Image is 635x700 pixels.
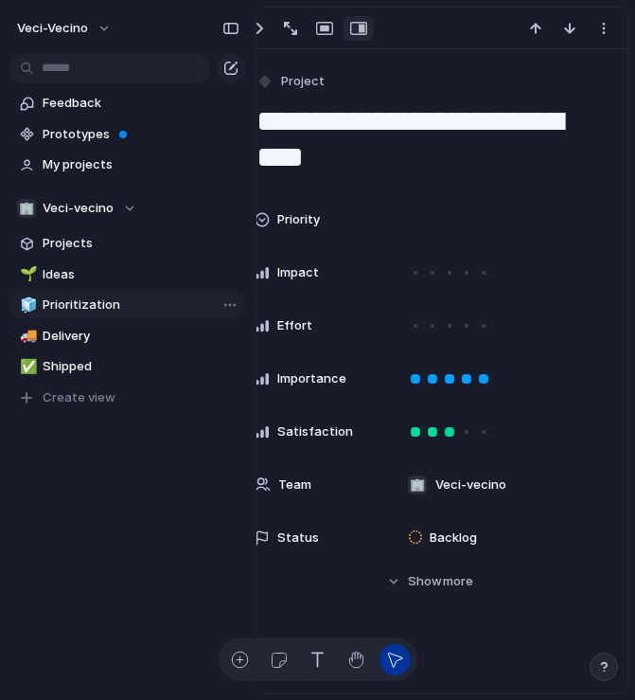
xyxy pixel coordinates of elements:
[9,229,246,258] a: Projects
[9,151,246,179] a: My projects
[20,356,33,378] div: ✅
[277,529,319,547] span: Status
[9,322,246,350] a: 🚚Delivery
[9,260,246,289] a: 🌱Ideas
[43,265,239,284] span: Ideas
[277,369,346,388] span: Importance
[43,94,239,113] span: Feedback
[9,120,246,149] a: Prototypes
[9,352,246,381] a: ✅Shipped
[281,72,325,91] span: Project
[435,476,506,494] span: Veci-vecino
[17,265,36,284] button: 🌱
[43,388,115,407] span: Create view
[17,357,36,376] button: ✅
[255,565,605,599] button: Showmore
[43,327,239,346] span: Delivery
[9,194,246,223] button: 🏢Veci-vecino
[408,476,427,494] div: 🏢
[43,234,239,253] span: Projects
[20,263,33,285] div: 🌱
[9,384,246,412] button: Create view
[277,210,320,229] span: Priority
[430,529,477,547] span: Backlog
[9,13,121,44] button: veci-vecino
[43,125,239,144] span: Prototypes
[277,422,353,441] span: Satisfaction
[9,89,246,117] a: Feedback
[277,316,312,335] span: Effort
[43,155,239,174] span: My projects
[43,199,114,218] span: Veci-vecino
[17,19,88,38] span: veci-vecino
[43,296,239,314] span: Prioritization
[20,295,33,316] div: 🧊
[9,291,246,319] a: 🧊Prioritization
[277,263,319,282] span: Impact
[17,199,36,218] div: 🏢
[17,296,36,314] button: 🧊
[253,68,330,96] button: Project
[408,572,442,591] span: Show
[43,357,239,376] span: Shipped
[443,572,473,591] span: more
[17,327,36,346] button: 🚚
[20,325,33,347] div: 🚚
[278,476,311,494] span: Team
